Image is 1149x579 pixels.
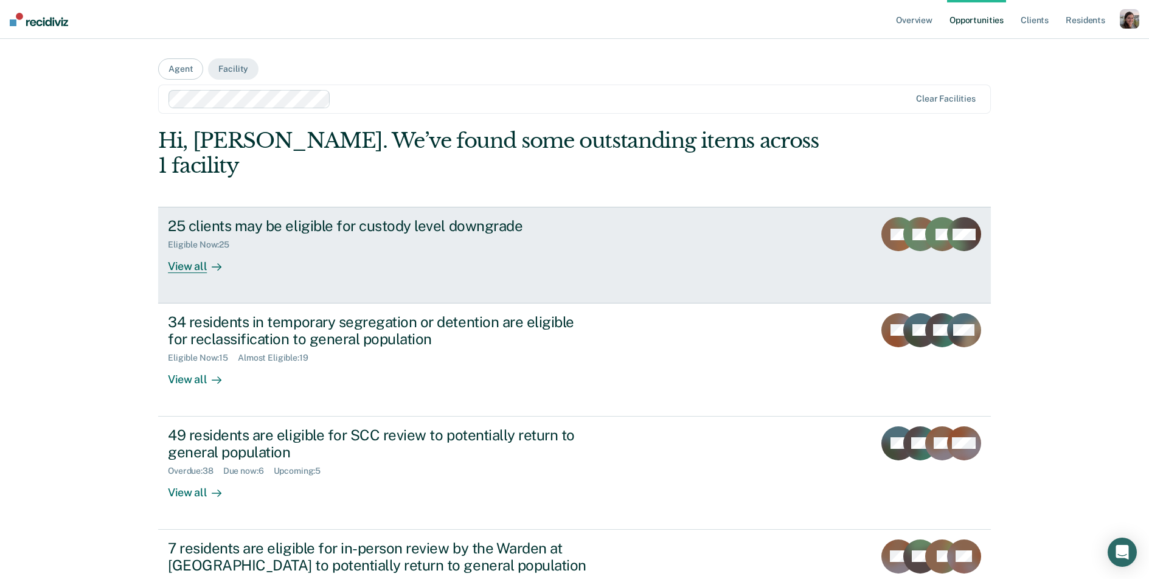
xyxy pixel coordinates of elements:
div: Overdue : 38 [168,466,223,476]
div: Eligible Now : 25 [168,240,239,250]
div: 7 residents are eligible for in-person review by the Warden at [GEOGRAPHIC_DATA] to potentially r... [168,539,595,575]
img: Recidiviz [10,13,68,26]
a: 49 residents are eligible for SCC review to potentially return to general populationOverdue:38Due... [158,417,991,530]
div: View all [168,476,236,500]
div: 49 residents are eligible for SCC review to potentially return to general population [168,426,595,462]
div: View all [168,250,236,274]
div: Clear facilities [916,94,976,104]
button: Agent [158,58,203,80]
div: 25 clients may be eligible for custody level downgrade [168,217,595,235]
div: Hi, [PERSON_NAME]. We’ve found some outstanding items across 1 facility [158,128,824,178]
button: Facility [208,58,259,80]
a: 25 clients may be eligible for custody level downgradeEligible Now:25View all [158,207,991,303]
div: 34 residents in temporary segregation or detention are eligible for reclassification to general p... [168,313,595,348]
div: Due now : 6 [223,466,274,476]
div: Upcoming : 5 [274,466,331,476]
div: Eligible Now : 15 [168,353,238,363]
a: 34 residents in temporary segregation or detention are eligible for reclassification to general p... [158,303,991,417]
div: Almost Eligible : 19 [238,353,318,363]
div: Open Intercom Messenger [1108,538,1137,567]
div: View all [168,363,236,387]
